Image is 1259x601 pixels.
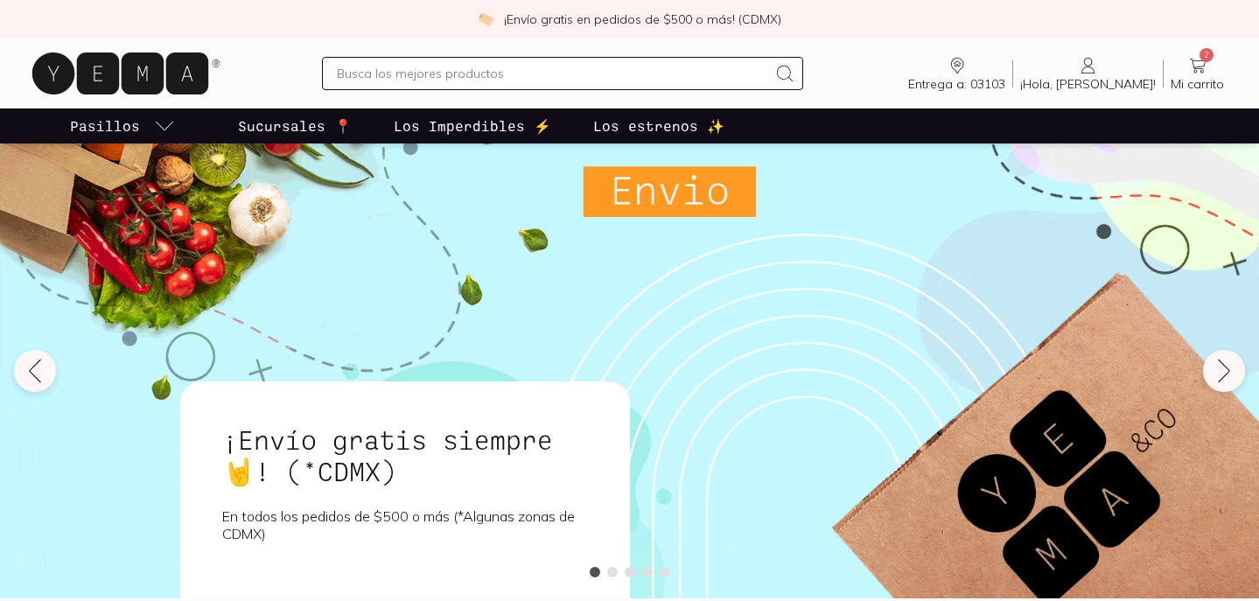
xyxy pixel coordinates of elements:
input: Busca los mejores productos [337,63,767,84]
a: pasillo-todos-link [66,108,178,143]
h1: ¡Envío gratis siempre🤘! (*CDMX) [222,423,588,486]
a: Sucursales 📍 [234,108,355,143]
p: En todos los pedidos de $500 o más (*Algunas zonas de CDMX) [222,507,588,542]
p: Los Imperdibles ⚡️ [394,115,551,136]
p: Sucursales 📍 [238,115,352,136]
span: Mi carrito [1171,76,1224,92]
p: ¡Envío gratis en pedidos de $500 o más! (CDMX) [504,10,781,28]
img: check [478,11,493,27]
a: 2Mi carrito [1164,55,1231,92]
a: Los estrenos ✨ [590,108,728,143]
span: ¡Hola, [PERSON_NAME]! [1020,76,1156,92]
span: Entrega a: 03103 [908,76,1005,92]
p: Pasillos [70,115,140,136]
a: Entrega a: 03103 [901,55,1012,92]
span: 2 [1200,48,1214,62]
a: ¡Hola, [PERSON_NAME]! [1013,55,1163,92]
a: Los Imperdibles ⚡️ [390,108,555,143]
p: Los estrenos ✨ [593,115,724,136]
